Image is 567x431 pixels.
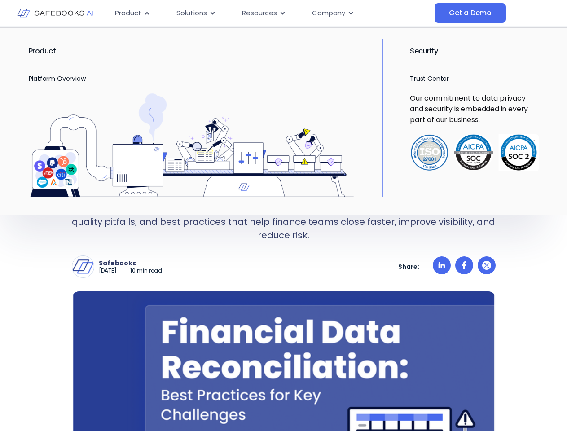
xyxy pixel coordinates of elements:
p: Safebooks [99,259,162,267]
p: 10 min read [130,267,162,275]
p: Financial data reconciliation is more than matching numbers, it's a strategic control that underp... [72,188,496,242]
h2: Security [410,39,538,64]
span: Resources [242,8,277,18]
a: Platform Overview [29,74,86,83]
img: Safebooks [72,256,94,277]
p: [DATE] [99,267,117,275]
span: Product [115,8,141,18]
a: Trust Center [410,74,449,83]
p: Our commitment to data privacy and security is embedded in every part of our business. [410,93,538,125]
p: Share: [398,263,419,271]
h2: Product [29,39,356,64]
nav: Menu [108,4,435,22]
span: Solutions [176,8,207,18]
span: Company [312,8,345,18]
div: Menu Toggle [108,4,435,22]
a: Get a Demo [435,3,506,23]
span: Get a Demo [449,9,492,18]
